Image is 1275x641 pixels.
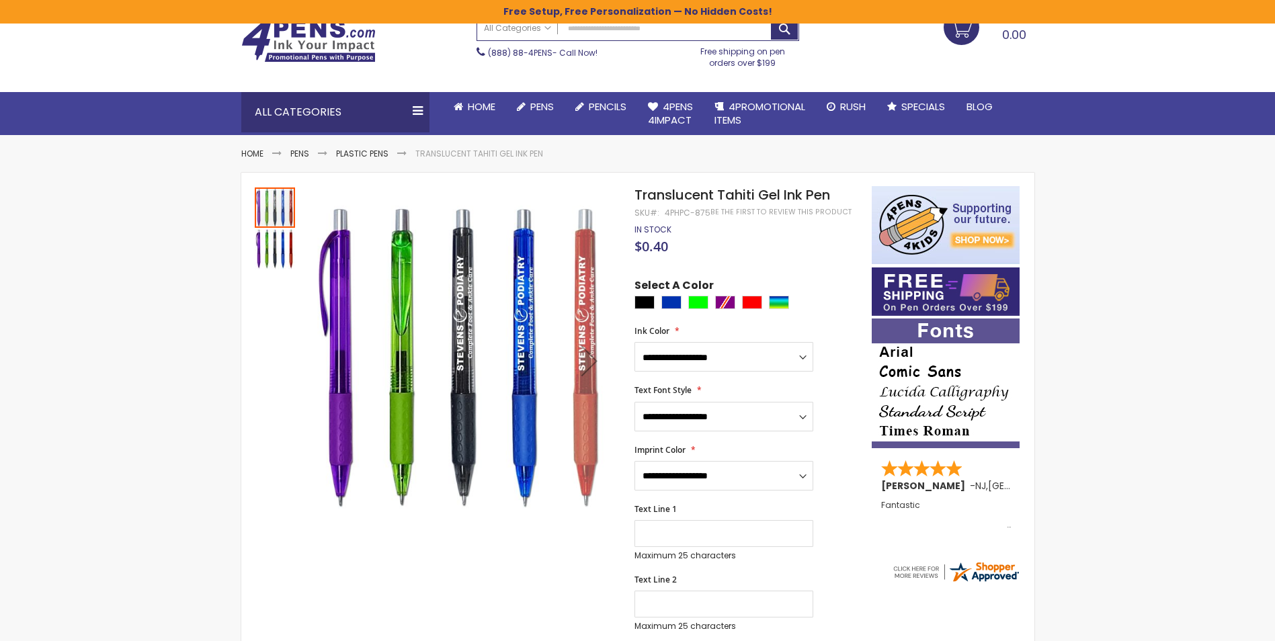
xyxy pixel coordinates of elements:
[686,41,799,68] div: Free shipping on pen orders over $199
[634,503,677,515] span: Text Line 1
[488,47,552,58] a: (888) 88-4PENS
[506,92,565,122] a: Pens
[769,296,789,309] div: Assorted
[637,92,704,136] a: 4Pens4impact
[634,185,830,204] span: Translucent Tahiti Gel Ink Pen
[975,479,986,493] span: NJ
[634,237,668,255] span: $0.40
[661,296,682,309] div: Blue
[634,224,671,235] div: Availability
[816,92,876,122] a: Rush
[1164,605,1275,641] iframe: Google Customer Reviews
[944,9,1034,43] a: 0.00 0
[336,148,388,159] a: Plastic Pens
[484,23,551,34] span: All Categories
[255,228,295,269] div: Translucent Tahiti Gel Ink Pen
[241,19,376,62] img: 4Pens Custom Pens and Promotional Products
[881,501,1012,529] div: Fantastic
[563,186,616,535] div: Next
[634,621,813,632] p: Maximum 25 characters
[901,99,945,114] span: Specials
[241,148,263,159] a: Home
[565,92,637,122] a: Pencils
[988,479,1087,493] span: [GEOGRAPHIC_DATA]
[966,99,993,114] span: Blog
[634,278,714,296] span: Select A Color
[665,208,710,218] div: 4PHPC-875
[634,444,686,456] span: Imprint Color
[634,574,677,585] span: Text Line 2
[970,479,1087,493] span: - ,
[634,224,671,235] span: In stock
[634,384,692,396] span: Text Font Style
[255,229,295,269] img: Translucent Tahiti Gel Ink Pen
[634,325,669,337] span: Ink Color
[1002,26,1026,43] span: 0.00
[881,479,970,493] span: [PERSON_NAME]
[589,99,626,114] span: Pencils
[255,186,296,228] div: Translucent Tahiti Gel Ink Pen
[872,267,1020,316] img: Free shipping on orders over $199
[415,148,543,159] li: Translucent Tahiti Gel Ink Pen
[688,296,708,309] div: Lime Green
[241,92,429,132] div: All Categories
[443,92,506,122] a: Home
[891,575,1020,587] a: 4pens.com certificate URL
[530,99,554,114] span: Pens
[956,92,1003,122] a: Blog
[876,92,956,122] a: Specials
[290,148,309,159] a: Pens
[891,560,1020,584] img: 4pens.com widget logo
[872,318,1020,448] img: font-personalization-examples
[634,296,655,309] div: Black
[634,207,659,218] strong: SKU
[872,186,1020,264] img: 4pens 4 kids
[714,99,805,127] span: 4PROMOTIONAL ITEMS
[710,207,852,217] a: Be the first to review this product
[477,17,558,39] a: All Categories
[648,99,693,127] span: 4Pens 4impact
[742,296,762,309] div: Red
[468,99,495,114] span: Home
[840,99,866,114] span: Rush
[704,92,816,136] a: 4PROMOTIONALITEMS
[310,206,617,513] img: Translucent Tahiti Gel Ink Pen
[488,47,598,58] span: - Call Now!
[634,550,813,561] p: Maximum 25 characters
